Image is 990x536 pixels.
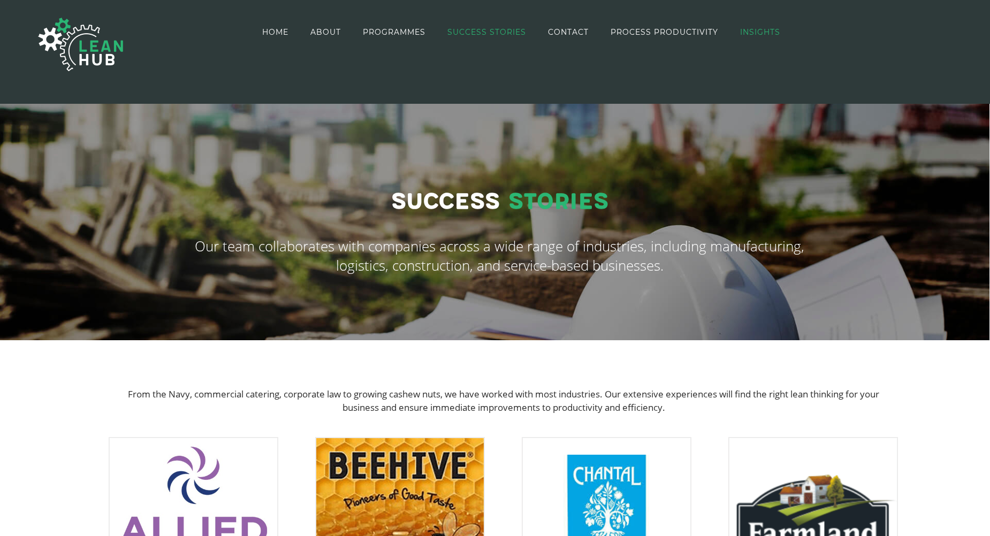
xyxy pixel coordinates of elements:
span: Success [391,188,500,216]
span: Our team collaborates with companies across a wide range of industries, including manufacturing, ... [195,236,804,275]
span: ABOUT [310,28,341,36]
span: INSIGHTS [740,28,780,36]
nav: Main Menu [262,1,780,63]
a: CONTACT [548,1,589,63]
a: ABOUT [310,1,341,63]
a: INSIGHTS [740,1,780,63]
img: The Lean Hub | Optimising productivity with Lean Logo [27,6,134,82]
span: CONTACT [548,28,589,36]
a: SUCCESS STORIES [447,1,526,63]
a: PROCESS PRODUCTIVITY [611,1,718,63]
span: PROCESS PRODUCTIVITY [611,28,718,36]
a: PROGRAMMES [363,1,425,63]
a: HOME [262,1,288,63]
span: PROGRAMMES [363,28,425,36]
span: SUCCESS STORIES [447,28,526,36]
span: From the Navy, commercial catering, corporate law to growing cashew nuts, we have worked with mos... [128,388,879,414]
span: Stories [508,188,608,216]
span: HOME [262,28,288,36]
